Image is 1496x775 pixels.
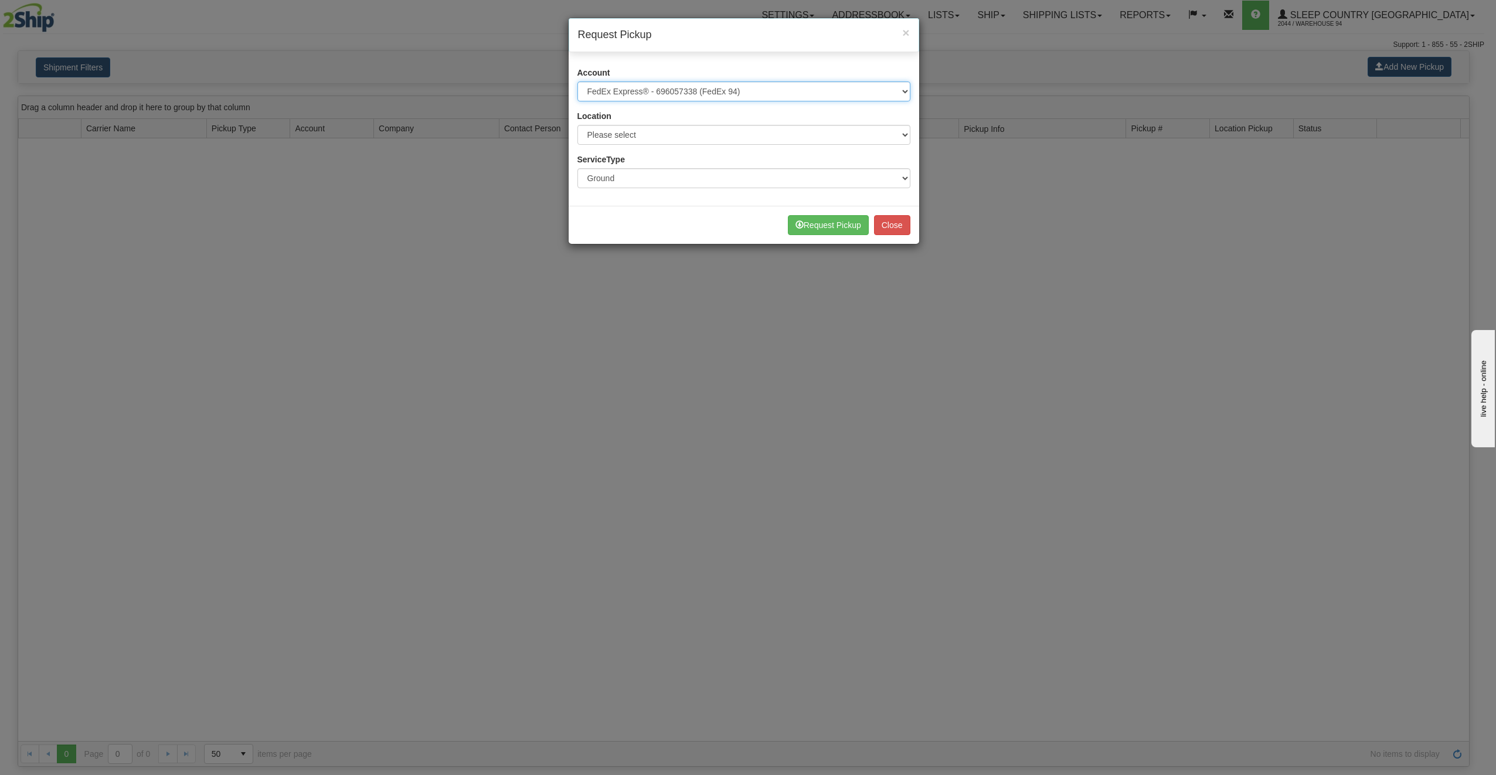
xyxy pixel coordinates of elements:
label: Account [577,67,610,79]
label: Location [577,110,611,122]
button: Request Pickup [788,215,869,235]
button: Close [874,215,910,235]
div: live help - online [9,10,108,19]
label: ServiceType [577,154,625,165]
span: × [902,26,909,39]
iframe: chat widget [1469,328,1495,447]
h4: Request Pickup [578,28,910,43]
button: Close [902,26,909,39]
